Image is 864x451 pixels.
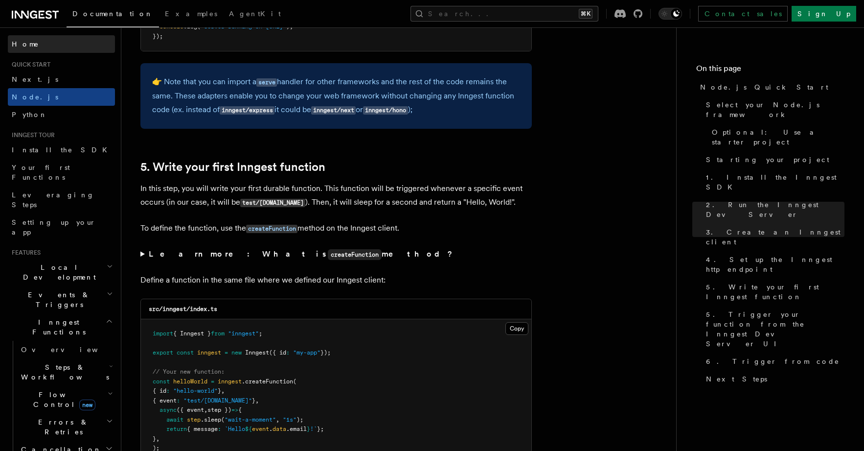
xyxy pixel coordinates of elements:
span: Install the SDK [12,146,113,154]
a: Documentation [67,3,159,27]
span: ({ id [269,349,286,356]
span: event [252,426,269,432]
span: Events & Triggers [8,290,107,309]
span: inngest [197,349,221,356]
span: }; [317,426,324,432]
a: Overview [17,341,115,358]
span: Examples [165,10,217,18]
a: Sign Up [792,6,856,22]
span: 3. Create an Inngest client [706,227,844,247]
span: const [153,378,170,385]
span: step [187,416,201,423]
span: new [231,349,242,356]
span: } [252,397,255,404]
span: Local Development [8,262,107,282]
span: Optional: Use a starter project [712,127,844,147]
span: . [269,426,273,432]
a: Your first Functions [8,159,115,186]
span: ( [221,416,225,423]
a: AgentKit [223,3,287,26]
summary: Learn more: What iscreateFunctionmethod? [140,247,532,261]
span: helloWorld [173,378,207,385]
a: 5. Trigger your function from the Inngest Dev Server UI [702,306,844,353]
a: Starting your project [702,151,844,168]
span: ( [293,378,296,385]
span: "inngest" [228,330,259,337]
a: Select your Node.js framework [702,96,844,123]
code: inngest/hono [363,106,408,115]
a: 1. Install the Inngest SDK [702,168,844,196]
span: 4. Set up the Inngest http endpoint [706,255,844,274]
span: { message [187,426,218,432]
span: "wait-a-moment" [225,416,276,423]
span: .email [286,426,307,432]
a: Node.js Quick Start [696,78,844,96]
p: To define the function, use the method on the Inngest client. [140,221,532,236]
span: ({ event [177,406,204,413]
span: new [79,400,95,410]
span: Inngest [245,349,269,356]
button: Steps & Workflows [17,358,115,386]
span: ${ [245,426,252,432]
button: Inngest Functions [8,313,115,341]
span: Next.js [12,75,58,83]
span: Starting your project [706,155,829,165]
span: !` [310,426,317,432]
strong: Learn more: What is method? [149,249,455,259]
span: return [166,426,187,432]
span: Node.js [12,93,58,101]
span: 2. Run the Inngest Dev Server [706,200,844,219]
a: 4. Set up the Inngest http endpoint [702,251,844,278]
span: Features [8,249,41,257]
span: "test/[DOMAIN_NAME]" [183,397,252,404]
a: Optional: Use a starter project [708,123,844,151]
button: Toggle dark mode [659,8,682,20]
span: step }) [207,406,231,413]
code: test/[DOMAIN_NAME] [240,199,305,207]
span: , [221,387,225,394]
span: ); [296,416,303,423]
span: { id [153,387,166,394]
span: import [153,330,173,337]
span: ; [259,330,262,337]
span: from [211,330,225,337]
a: Examples [159,3,223,26]
span: Steps & Workflows [17,362,109,382]
span: "my-app" [293,349,320,356]
span: AgentKit [229,10,281,18]
a: Next.js [8,71,115,88]
a: Setting up your app [8,214,115,241]
span: 1. Install the Inngest SDK [706,172,844,192]
p: 👉 Note that you can import a handler for other frameworks and the rest of the code remains the sa... [152,75,520,117]
span: Your first Functions [12,164,70,181]
span: inngest [218,378,242,385]
a: serve [256,77,277,86]
span: Documentation [72,10,153,18]
kbd: ⌘K [579,9,592,19]
button: Flow Controlnew [17,386,115,413]
span: Quick start [8,61,50,69]
a: Python [8,106,115,123]
span: Overview [21,346,122,354]
code: createFunction [328,249,382,260]
a: Leveraging Steps [8,186,115,214]
code: serve [256,78,277,87]
a: 6. Trigger from code [702,353,844,370]
span: => [231,406,238,413]
p: Define a function in the same file where we defined our Inngest client: [140,273,532,287]
span: , [255,397,259,404]
span: { Inngest } [173,330,211,337]
button: Events & Triggers [8,286,115,313]
span: await [166,416,183,423]
span: 6. Trigger from code [706,356,840,366]
a: Home [8,35,115,53]
span: , [204,406,207,413]
span: Errors & Retries [17,417,106,437]
span: Next Steps [706,374,767,384]
a: Contact sales [698,6,788,22]
span: = [225,349,228,356]
span: Home [12,39,39,49]
span: async [159,406,177,413]
button: Errors & Retries [17,413,115,441]
button: Copy [505,322,528,335]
